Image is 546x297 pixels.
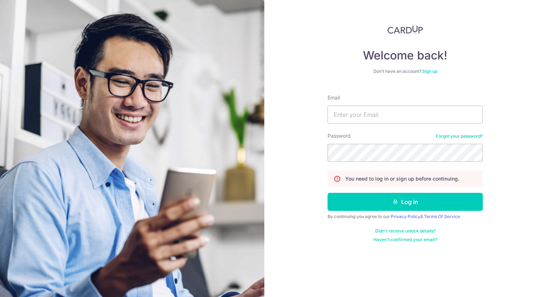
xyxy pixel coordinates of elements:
[328,94,340,101] label: Email
[422,68,437,74] a: Sign up
[375,228,435,234] a: Didn't receive unlock details?
[328,132,351,139] label: Password
[424,214,460,219] a: Terms Of Service
[328,68,483,74] div: Don’t have an account?
[391,214,420,219] a: Privacy Policy
[328,106,483,124] input: Enter your Email
[387,25,423,34] img: CardUp Logo
[436,133,483,139] a: Forgot your password?
[373,237,437,243] a: Haven't confirmed your email?
[328,48,483,63] h4: Welcome back!
[328,214,483,220] div: By continuing you agree to our &
[345,175,459,182] p: You need to log in or sign up before continuing.
[328,193,483,211] button: Log in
